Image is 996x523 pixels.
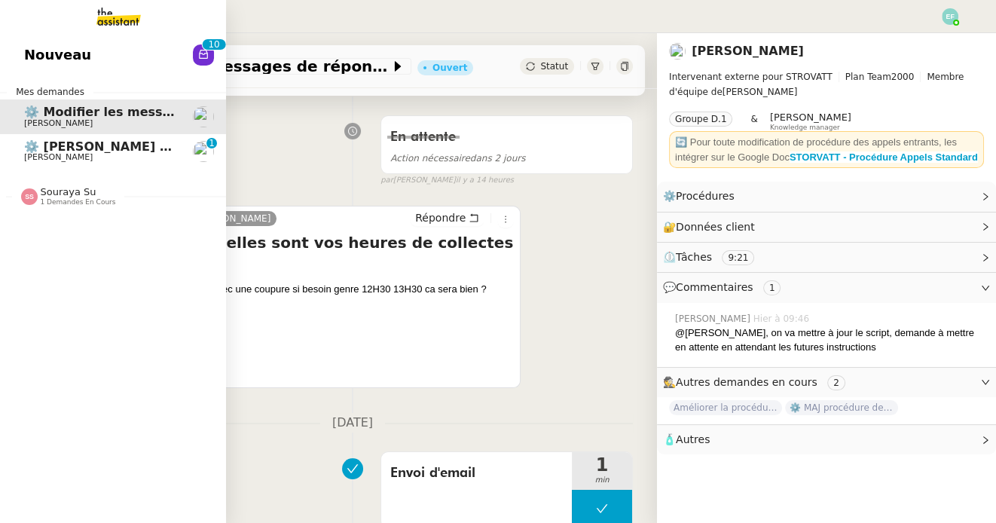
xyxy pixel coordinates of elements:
[21,188,38,205] img: svg
[209,138,215,151] p: 1
[669,400,782,415] span: Améliorer la procédure pour semaine 42
[657,368,996,397] div: 🕵️Autres demandes en cours 2
[540,61,568,72] span: Statut
[675,312,753,326] span: [PERSON_NAME]
[770,112,851,123] span: [PERSON_NAME]
[79,282,514,297] div: si 08H30 18H30 était possible avec une coupure si besoin genre 12H30 13H30 ca sera bien ?
[7,84,93,99] span: Mes demandes
[206,138,217,148] nz-badge-sup: 1
[790,151,978,163] a: STORVATT - Procédure Appels Standard
[785,400,898,415] span: ⚙️ MAJ procédure de standard
[572,474,632,487] span: min
[79,232,514,274] h4: Re: Question : quelles sont vos heures de collectes des appels ?
[41,198,116,206] span: 1 demandes en cours
[657,243,996,272] div: ⏲️Tâches 9:21
[410,210,484,226] button: Répondre
[676,433,710,445] span: Autres
[763,280,781,295] nz-tag: 1
[770,124,840,132] span: Knowledge manager
[663,188,741,205] span: ⚙️
[24,105,298,119] span: ⚙️ Modifier les messages de répondeurs
[78,59,390,74] span: ⚙️ Modifier les messages de répondeurs
[669,112,732,127] nz-tag: Groupe D.1
[669,69,984,99] span: [PERSON_NAME]
[193,106,214,127] img: users%2FLb8tVVcnxkNxES4cleXP4rKNCSJ2%2Favatar%2F2ff4be35-2167-49b6-8427-565bfd2dd78c
[657,273,996,302] div: 💬Commentaires 1
[676,281,753,293] span: Commentaires
[676,376,817,388] span: Autres demandes en cours
[676,221,755,233] span: Données client
[24,152,93,162] span: [PERSON_NAME]
[663,281,787,293] span: 💬
[202,39,225,50] nz-badge-sup: 10
[663,251,767,263] span: ⏲️
[190,212,277,225] a: [PERSON_NAME]
[657,425,996,454] div: 🧴Autres
[770,112,851,131] app-user-label: Knowledge manager
[24,44,91,66] span: Nouveau
[208,39,214,53] p: 1
[572,456,632,474] span: 1
[390,462,563,485] span: Envoi d'email
[390,130,456,144] span: En attente
[24,118,93,128] span: [PERSON_NAME]
[675,326,984,355] div: @[PERSON_NAME], on va mettre à jour le script, demande à mettre en attente en attendant les futur...
[380,174,514,187] small: [PERSON_NAME]
[663,376,851,388] span: 🕵️
[432,63,467,72] div: Ouvert
[657,182,996,211] div: ⚙️Procédures
[663,219,761,236] span: 🔐
[753,312,812,326] span: Hier à 09:46
[657,213,996,242] div: 🔐Données client
[676,251,712,263] span: Tâches
[415,210,466,225] span: Répondre
[380,174,393,187] span: par
[669,72,833,82] span: Intervenant externe pour STROVATT
[692,44,804,58] a: [PERSON_NAME]
[942,8,958,25] img: svg
[675,135,978,164] div: 🔄 Pour toute modification de procédure des appels entrants, les intégrer sur le Google Doc
[456,174,514,187] span: il y a 14 heures
[24,139,276,154] span: ⚙️ [PERSON_NAME] commande client
[390,153,470,164] span: Action nécessaire
[827,375,845,390] nz-tag: 2
[41,186,96,197] span: Souraya Su
[390,153,525,164] span: dans 2 jours
[663,433,710,445] span: 🧴
[891,72,915,82] span: 2000
[669,43,686,60] img: users%2FLb8tVVcnxkNxES4cleXP4rKNCSJ2%2Favatar%2F2ff4be35-2167-49b6-8427-565bfd2dd78c
[320,413,385,433] span: [DATE]
[845,72,891,82] span: Plan Team
[676,190,735,202] span: Procédures
[214,39,220,53] p: 0
[750,112,757,131] span: &
[193,141,214,162] img: users%2FRcIDm4Xn1TPHYwgLThSv8RQYtaM2%2Favatar%2F95761f7a-40c3-4bb5-878d-fe785e6f95b2
[722,250,754,265] nz-tag: 9:21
